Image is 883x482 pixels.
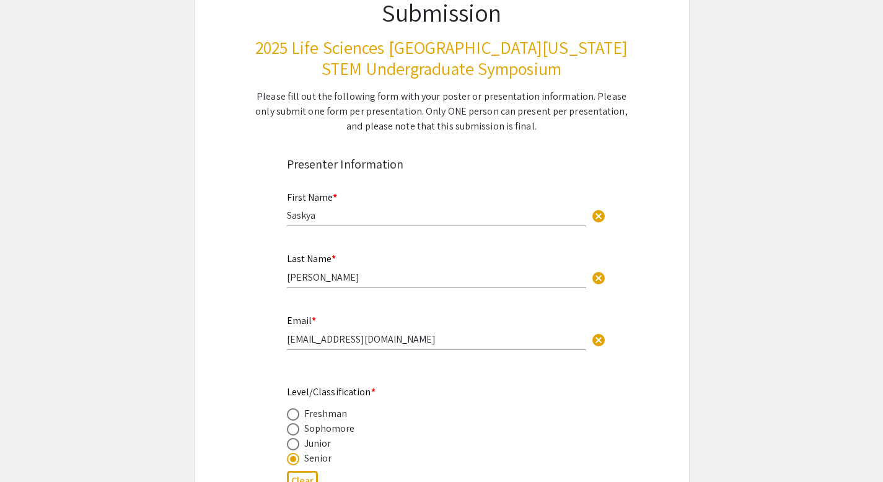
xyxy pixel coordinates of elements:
[287,314,316,327] mat-label: Email
[287,252,336,265] mat-label: Last Name
[586,265,611,290] button: Clear
[304,421,355,436] div: Sophomore
[287,155,597,173] div: Presenter Information
[591,333,606,348] span: cancel
[9,426,53,473] iframe: Chat
[591,271,606,286] span: cancel
[287,191,337,204] mat-label: First Name
[255,89,629,134] div: Please fill out the following form with your poster or presentation information. Please only subm...
[304,451,332,466] div: Senior
[586,326,611,351] button: Clear
[287,385,376,398] mat-label: Level/Classification
[287,271,586,284] input: Type Here
[287,209,586,222] input: Type Here
[304,406,348,421] div: Freshman
[255,37,629,79] h3: 2025 Life Sciences [GEOGRAPHIC_DATA][US_STATE] STEM Undergraduate Symposium
[287,333,586,346] input: Type Here
[304,436,332,451] div: Junior
[591,209,606,224] span: cancel
[586,203,611,228] button: Clear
